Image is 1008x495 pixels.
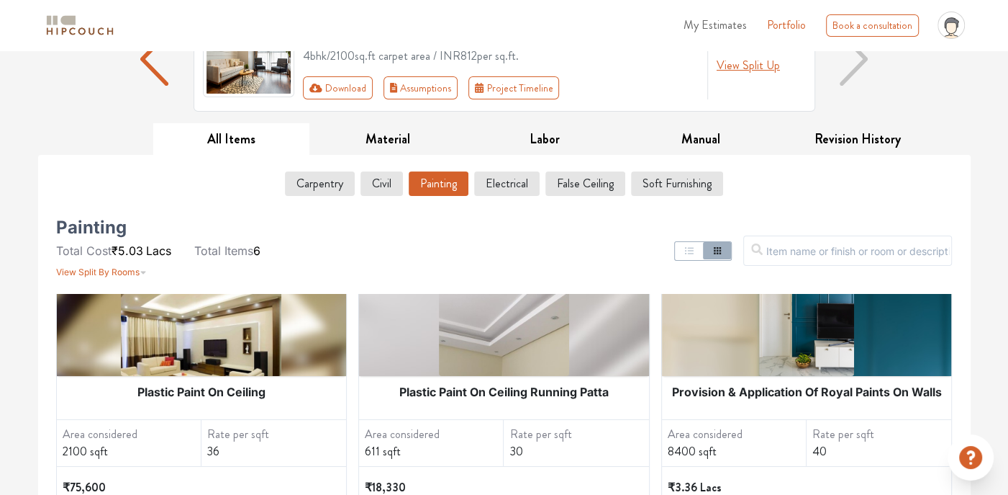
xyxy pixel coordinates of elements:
a: Portfolio [767,17,806,34]
div: Plastic Paint On Ceiling [57,376,347,408]
li: 6 [194,242,260,259]
button: Labor [466,123,623,156]
span: Total Cost [56,244,112,258]
button: View Split Up [717,57,780,74]
input: Item name or finish or room or description [743,236,952,266]
button: Download [303,76,373,99]
div: 2100 sqft [63,443,201,460]
button: Material [309,123,466,156]
span: ₹5.03 [112,244,143,258]
div: Area considered [668,426,806,443]
img: gallery [203,18,295,97]
button: Civil [360,171,403,196]
div: 8400 sqft [668,443,806,460]
button: Manual [622,123,779,156]
button: Soft Furnishing [631,171,723,196]
div: Area considered [63,426,201,443]
div: Rate per sqft [207,426,346,443]
button: All Items [153,123,310,156]
div: Rate per sqft [812,426,951,443]
div: 36 [207,443,346,460]
div: Plastic Paint On Ceiling Running Patta [359,376,649,408]
button: Assumptions [383,76,458,99]
div: First group [303,76,571,99]
div: Book a consultation [826,14,919,37]
img: logo-horizontal.svg [44,13,116,38]
span: logo-horizontal.svg [44,9,116,42]
h5: Painting [56,222,127,233]
div: Area considered [365,426,503,443]
img: arrow left [140,32,169,86]
button: Revision History [779,123,936,156]
button: Painting [409,171,468,196]
span: View Split Up [717,57,780,73]
button: Project Timeline [468,76,559,99]
img: arrow right [840,32,868,86]
button: View Split By Rooms [56,259,147,280]
span: My Estimates [684,17,747,33]
button: Carpentry [285,171,355,196]
button: False Ceiling [545,171,625,196]
div: Toolbar with button groups [303,76,699,99]
span: Total Items [194,244,253,258]
span: Lacs [146,244,171,258]
div: Rate per sqft [509,426,648,443]
div: 4bhk / 2100 sq.ft carpet area / INR 812 per sq.ft. [303,48,699,65]
button: Electrical [474,171,540,196]
span: View Split By Rooms [56,267,140,277]
div: 611 sqft [365,443,503,460]
div: 30 [509,443,648,460]
div: 40 [812,443,951,460]
div: Provision & Application Of Royal Paints On Walls [662,376,952,408]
